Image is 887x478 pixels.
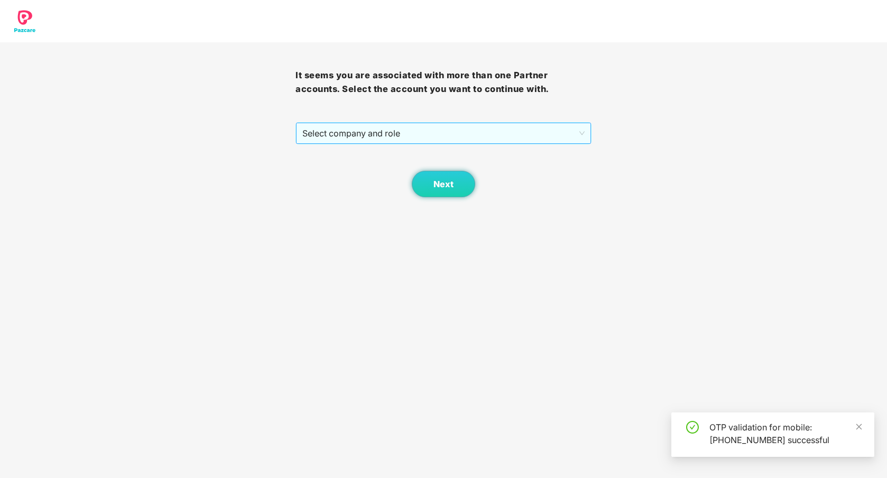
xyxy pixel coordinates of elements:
[433,179,454,189] span: Next
[412,171,475,197] button: Next
[686,421,699,434] span: check-circle
[709,421,862,446] div: OTP validation for mobile: [PHONE_NUMBER] successful
[855,423,863,430] span: close
[295,69,591,96] h3: It seems you are associated with more than one Partner accounts. Select the account you want to c...
[302,123,584,143] span: Select company and role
